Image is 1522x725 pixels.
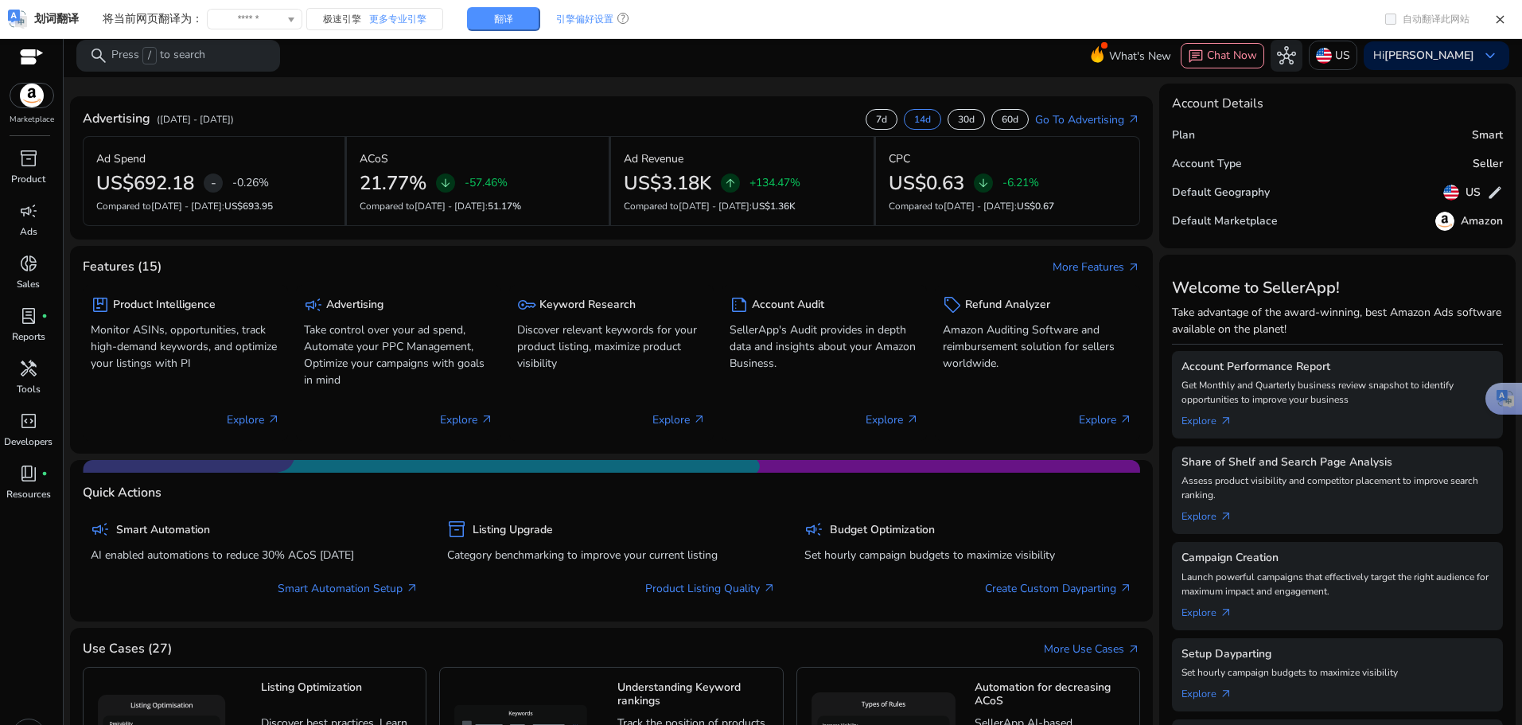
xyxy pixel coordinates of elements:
[906,413,919,426] span: arrow_outward
[1181,407,1245,429] a: Explorearrow_outward
[91,295,110,314] span: package
[1373,50,1474,61] p: Hi
[488,200,521,212] span: 51.17%
[1220,510,1232,523] span: arrow_outward
[1188,49,1204,64] span: chat
[19,464,38,483] span: book_4
[1181,570,1493,598] p: Launch powerful campaigns that effectively target the right audience for maximum impact and engag...
[944,200,1014,212] span: [DATE] - [DATE]
[1443,185,1459,201] img: us.svg
[360,199,596,213] p: Compared to :
[211,173,216,193] span: -
[4,435,53,449] p: Developers
[1181,43,1264,68] button: chatChat Now
[116,524,210,537] h5: Smart Automation
[1481,46,1500,65] span: keyboard_arrow_down
[1316,48,1332,64] img: us.svg
[1035,111,1140,128] a: Go To Advertisingarrow_outward
[83,111,150,127] h4: Advertising
[304,295,323,314] span: campaign
[1220,688,1232,700] span: arrow_outward
[1127,261,1140,274] span: arrow_outward
[465,177,508,189] p: -57.46%
[1172,215,1278,228] h5: Default Marketplace
[10,114,54,126] p: Marketplace
[96,150,146,167] p: Ad Spend
[724,177,737,189] span: arrow_upward
[876,113,887,126] p: 7d
[278,580,418,597] a: Smart Automation Setup
[1172,158,1242,171] h5: Account Type
[517,322,707,372] p: Discover relevant keywords for your product listing, maximize product visibility
[1181,665,1493,680] p: Set hourly campaign budgets to maximize visibility
[1181,456,1493,470] h5: Share of Shelf and Search Page Analysis
[142,47,157,64] span: /
[17,277,40,291] p: Sales
[1119,582,1132,594] span: arrow_outward
[624,172,711,195] h2: US$3.18K
[752,200,796,212] span: US$1.36K
[440,411,493,428] p: Explore
[539,298,636,312] h5: Keyword Research
[985,580,1132,597] a: Create Custom Dayparting
[517,295,536,314] span: key
[19,306,38,325] span: lab_profile
[1127,643,1140,656] span: arrow_outward
[624,199,860,213] p: Compared to :
[1127,113,1140,126] span: arrow_outward
[1220,415,1232,427] span: arrow_outward
[83,485,162,501] h4: Quick Actions
[943,322,1132,372] p: Amazon Auditing Software and reimbursement solution for sellers worldwide.
[157,112,234,127] p: ([DATE] - [DATE])
[83,259,162,275] h4: Features (15)
[224,200,273,212] span: US$693.95
[6,487,51,501] p: Resources
[1119,413,1132,426] span: arrow_outward
[1466,186,1481,200] h5: US
[730,295,749,314] span: summarize
[96,199,332,213] p: Compared to :
[447,520,466,539] span: inventory_2
[749,177,800,189] p: +134.47%
[975,681,1131,709] h5: Automation for decreasing ACoS
[624,150,683,167] p: Ad Revenue
[1172,186,1270,200] h5: Default Geography
[1172,129,1195,142] h5: Plan
[232,177,269,189] p: -0.26%
[652,411,706,428] p: Explore
[12,329,45,344] p: Reports
[151,200,222,212] span: [DATE] - [DATE]
[447,547,775,563] p: Category benchmarking to improve your current listing
[111,47,205,64] p: Press to search
[267,413,280,426] span: arrow_outward
[20,224,37,239] p: Ads
[693,413,706,426] span: arrow_outward
[965,298,1050,312] h5: Refund Analyzer
[1435,212,1454,231] img: amazon.svg
[11,172,45,186] p: Product
[943,295,962,314] span: sell
[1181,378,1493,407] p: Get Monthly and Quarterly business review snapshot to identify opportunities to improve your busi...
[1079,411,1132,428] p: Explore
[645,580,776,597] a: Product Listing Quality
[1335,41,1350,69] p: US
[866,411,919,428] p: Explore
[227,411,280,428] p: Explore
[1017,200,1054,212] span: US$0.67
[1053,259,1140,275] a: More Featuresarrow_outward
[804,520,823,539] span: campaign
[360,150,388,167] p: ACoS
[1271,40,1302,72] button: hub
[730,322,919,372] p: SellerApp's Audit provides in depth data and insights about your Amazon Business.
[1172,279,1503,298] h3: Welcome to SellerApp!
[1181,361,1493,374] h5: Account Performance Report
[1220,606,1232,619] span: arrow_outward
[1207,48,1257,63] span: Chat Now
[19,411,38,431] span: code_blocks
[96,172,194,195] h2: US$692.18
[1181,474,1493,502] p: Assess product visibility and competitor placement to improve search ranking.
[1172,96,1263,111] h4: Account Details
[415,200,485,212] span: [DATE] - [DATE]
[617,681,774,709] h5: Understanding Keyword rankings
[473,524,553,537] h5: Listing Upgrade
